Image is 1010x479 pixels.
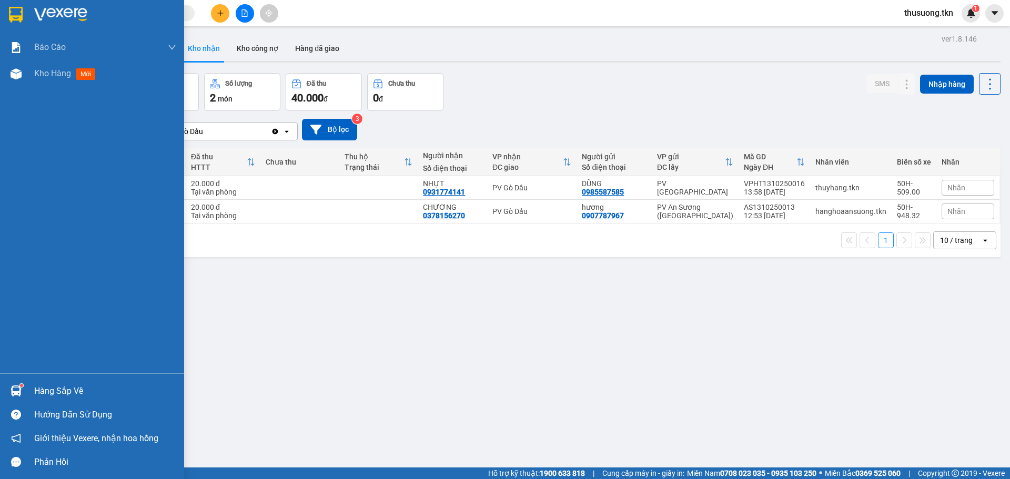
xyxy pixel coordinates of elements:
[286,73,362,111] button: Đã thu40.000đ
[855,469,901,477] strong: 0369 525 060
[20,384,23,387] sup: 1
[191,152,247,161] div: Đã thu
[720,469,816,477] strong: 0708 023 035 - 0935 103 250
[423,188,465,196] div: 0931774141
[687,467,816,479] span: Miền Nam
[271,127,279,136] svg: Clear value
[191,179,255,188] div: 20.000 đ
[241,9,248,17] span: file-add
[11,457,21,467] span: message
[744,163,796,171] div: Ngày ĐH
[744,152,796,161] div: Mã GD
[488,467,585,479] span: Hỗ trợ kỹ thuật:
[211,4,229,23] button: plus
[324,95,328,103] span: đ
[972,5,979,12] sup: 1
[11,433,21,443] span: notification
[744,203,805,211] div: AS1310250013
[593,467,594,479] span: |
[487,148,577,176] th: Toggle SortBy
[11,68,22,79] img: warehouse-icon
[942,158,994,166] div: Nhãn
[186,148,260,176] th: Toggle SortBy
[952,470,959,477] span: copyright
[947,207,965,216] span: Nhãn
[34,454,176,470] div: Phản hồi
[739,148,810,176] th: Toggle SortBy
[540,469,585,477] strong: 1900 633 818
[815,184,886,192] div: thuyhang.tkn
[191,163,247,171] div: HTTT
[34,407,176,423] div: Hướng dẫn sử dụng
[302,119,357,140] button: Bộ lọc
[897,158,931,166] div: Biển số xe
[339,148,418,176] th: Toggle SortBy
[191,211,255,220] div: Tại văn phòng
[260,4,278,23] button: aim
[345,152,404,161] div: Thu hộ
[379,95,383,103] span: đ
[217,9,224,17] span: plus
[423,164,482,172] div: Số điện thoại
[423,203,482,211] div: CHƯƠNG
[9,7,23,23] img: logo-vxr
[908,467,910,479] span: |
[492,184,572,192] div: PV Gò Dầu
[602,467,684,479] span: Cung cấp máy in - giấy in:
[657,152,725,161] div: VP gửi
[179,36,228,61] button: Kho nhận
[423,211,465,220] div: 0378156270
[492,207,572,216] div: PV Gò Dầu
[582,211,624,220] div: 0907787967
[825,467,901,479] span: Miền Bắc
[582,203,646,211] div: hương
[34,432,158,445] span: Giới thiệu Vexere, nhận hoa hồng
[657,179,733,196] div: PV [GEOGRAPHIC_DATA]
[291,91,324,104] span: 40.000
[947,184,965,192] span: Nhãn
[191,188,255,196] div: Tại văn phòng
[204,126,205,137] input: Selected PV Gò Dầu.
[896,6,962,19] span: thusuong.tkn
[920,75,974,94] button: Nhập hàng
[34,40,66,54] span: Báo cáo
[744,179,805,188] div: VPHT1310250016
[11,385,22,396] img: warehouse-icon
[657,163,725,171] div: ĐC lấy
[990,8,999,18] span: caret-down
[287,36,348,61] button: Hàng đã giao
[204,73,280,111] button: Số lượng2món
[11,410,21,420] span: question-circle
[942,33,977,45] div: ver 1.8.146
[218,95,233,103] span: món
[168,43,176,52] span: down
[352,114,362,124] sup: 3
[76,68,95,80] span: mới
[815,207,886,216] div: hanghoaansuong.tkn
[266,158,334,166] div: Chưa thu
[388,80,415,87] div: Chưa thu
[307,80,326,87] div: Đã thu
[367,73,443,111] button: Chưa thu0đ
[819,471,822,475] span: ⚪️
[878,232,894,248] button: 1
[345,163,404,171] div: Trạng thái
[492,152,563,161] div: VP nhận
[815,158,886,166] div: Nhân viên
[423,151,482,160] div: Người nhận
[168,126,203,137] div: PV Gò Dầu
[228,36,287,61] button: Kho công nợ
[225,80,252,87] div: Số lượng
[744,188,805,196] div: 13:58 [DATE]
[582,163,646,171] div: Số điện thoại
[265,9,272,17] span: aim
[940,235,973,246] div: 10 / trang
[282,127,291,136] svg: open
[210,91,216,104] span: 2
[744,211,805,220] div: 12:53 [DATE]
[657,203,733,220] div: PV An Sương ([GEOGRAPHIC_DATA])
[897,179,931,196] div: 50H-509.00
[492,163,563,171] div: ĐC giao
[582,179,646,188] div: DŨNG
[34,383,176,399] div: Hàng sắp về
